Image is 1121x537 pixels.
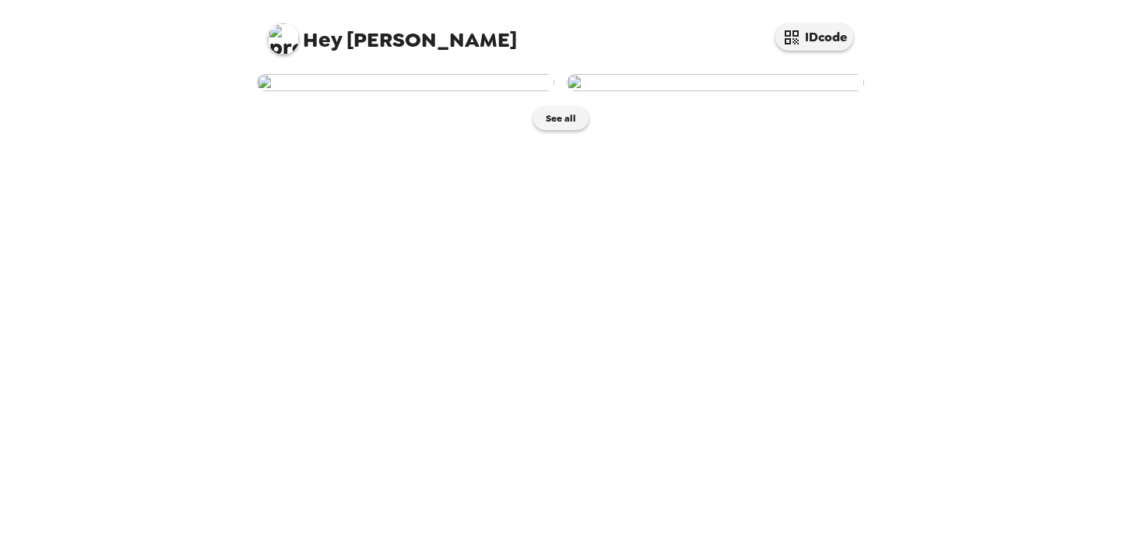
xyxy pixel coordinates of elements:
button: See all [533,107,589,130]
span: Hey [303,26,342,54]
img: user-269132 [567,74,864,91]
span: [PERSON_NAME] [268,16,517,51]
button: IDcode [775,23,853,51]
img: profile pic [268,23,299,55]
img: user-269141 [257,74,554,91]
